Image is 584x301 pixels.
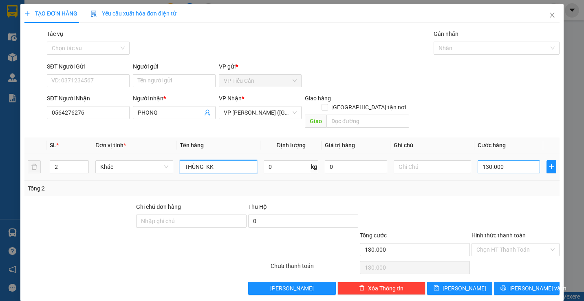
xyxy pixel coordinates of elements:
[47,31,63,37] label: Tác vụ
[50,142,56,148] span: SL
[219,62,302,71] div: VP gửi
[478,142,506,148] span: Cước hàng
[326,115,409,128] input: Dọc đường
[224,75,297,87] span: VP Tiểu Cần
[549,12,555,18] span: close
[24,11,30,16] span: plus
[434,31,458,37] label: Gán nhãn
[325,142,355,148] span: Giá trị hàng
[248,282,336,295] button: [PERSON_NAME]
[305,95,331,102] span: Giao hàng
[136,204,181,210] label: Ghi chú đơn hàng
[509,284,566,293] span: [PERSON_NAME] và In
[541,4,564,27] button: Close
[494,282,560,295] button: printer[PERSON_NAME] và In
[28,160,41,173] button: delete
[133,62,216,71] div: Người gửi
[180,160,257,173] input: VD: Bàn, Ghế
[328,103,409,112] span: [GEOGRAPHIC_DATA] tận nơi
[443,284,486,293] span: [PERSON_NAME]
[277,142,306,148] span: Định lượng
[204,109,211,116] span: user-add
[219,95,242,102] span: VP Nhận
[47,94,130,103] div: SĐT Người Nhận
[394,160,471,173] input: Ghi Chú
[337,282,425,295] button: deleteXóa Thông tin
[500,285,506,292] span: printer
[270,261,359,276] div: Chưa thanh toán
[95,142,126,148] span: Đơn vị tính
[90,10,176,17] span: Yêu cầu xuất hóa đơn điện tử
[270,284,314,293] span: [PERSON_NAME]
[133,94,216,103] div: Người nhận
[547,164,556,170] span: plus
[47,62,130,71] div: SĐT Người Gửi
[310,160,318,173] span: kg
[100,161,168,173] span: Khác
[427,282,493,295] button: save[PERSON_NAME]
[434,285,439,292] span: save
[360,232,387,239] span: Tổng cước
[368,284,403,293] span: Xóa Thông tin
[180,142,204,148] span: Tên hàng
[390,137,474,153] th: Ghi chú
[305,115,326,128] span: Giao
[24,10,77,17] span: TẠO ĐƠN HÀNG
[547,160,556,173] button: plus
[472,232,526,239] label: Hình thức thanh toán
[28,184,226,193] div: Tổng: 2
[136,215,246,228] input: Ghi chú đơn hàng
[325,160,387,173] input: 0
[224,106,297,119] span: VP Trần Phú (Hàng)
[90,11,97,17] img: icon
[248,204,267,210] span: Thu Hộ
[359,285,365,292] span: delete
